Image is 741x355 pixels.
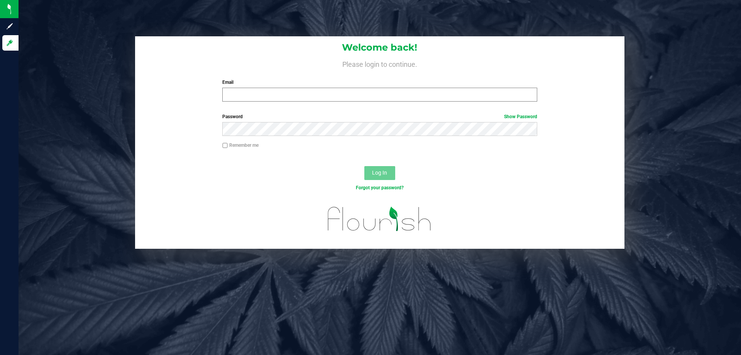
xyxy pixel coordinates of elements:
[6,39,14,47] inline-svg: Log in
[6,22,14,30] inline-svg: Sign up
[222,142,259,149] label: Remember me
[504,114,537,119] a: Show Password
[222,143,228,148] input: Remember me
[135,59,624,68] h4: Please login to continue.
[222,79,537,86] label: Email
[364,166,395,180] button: Log In
[372,170,387,176] span: Log In
[222,114,243,119] span: Password
[356,185,404,190] a: Forgot your password?
[135,42,624,53] h1: Welcome back!
[318,199,441,239] img: flourish_logo.svg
